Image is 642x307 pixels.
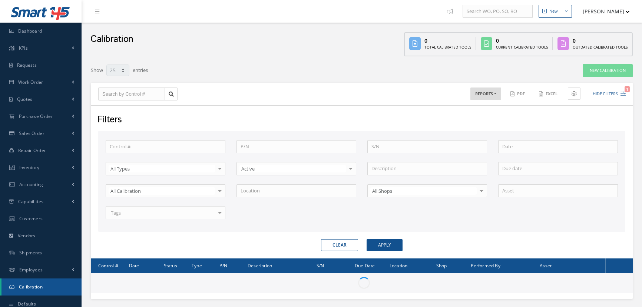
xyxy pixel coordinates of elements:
span: Accounting [19,181,43,188]
input: Control # [106,140,225,153]
button: REPORTS [470,88,501,100]
span: Due Date [355,262,375,269]
label: entries [133,64,148,74]
span: All Types [109,165,215,172]
span: Repair Order [18,147,46,153]
input: Date [498,140,618,153]
input: Description [367,162,487,175]
button: Apply [367,239,403,251]
span: KPIs [19,45,28,51]
span: Tags [109,209,121,217]
span: Requests [17,62,37,68]
span: Sales Order [19,130,44,136]
div: 0 [424,37,471,44]
div: New [549,8,558,14]
span: All Calibration [109,187,215,195]
span: Type [192,262,202,269]
span: Shop [436,262,447,269]
span: All Shops [370,187,477,195]
span: Vendors [18,232,36,239]
span: 1 [625,86,630,92]
input: Search by Control # [98,88,165,101]
div: Current Calibrated Tools [496,44,548,50]
div: 0 [573,37,628,44]
span: Performed By [471,262,500,269]
span: Control # [98,262,118,269]
span: Defaults [18,301,36,307]
span: Asset [540,262,552,269]
button: [PERSON_NAME] [576,4,630,19]
span: Quotes [17,96,33,102]
button: Clear [321,239,358,251]
label: Show [91,64,103,74]
button: New [539,5,572,18]
input: Due date [498,162,618,175]
span: Purchase Order [19,113,53,119]
span: Status [164,262,177,269]
input: Asset [498,184,618,198]
span: S/N [317,262,324,269]
h2: Calibration [90,34,133,45]
span: Customers [19,215,43,222]
input: S/N [367,140,487,153]
span: Active [239,165,346,172]
div: 0 [496,37,548,44]
div: Outdated Calibrated Tools [573,44,628,50]
span: Description [248,262,272,269]
div: Total Calibrated Tools [424,44,471,50]
span: Work Order [18,79,43,85]
a: New Calibration [583,64,633,77]
input: Search WO, PO, SO, RO [463,5,533,18]
input: P/N [236,140,356,153]
span: Calibration [19,284,43,290]
button: PDF [507,88,530,100]
span: Date [129,262,139,269]
span: Location [390,262,408,269]
button: Excel [535,88,562,100]
span: Shipments [19,250,42,256]
span: Employees [19,267,43,273]
button: Hide Filters1 [586,88,626,100]
a: Calibration [1,278,82,296]
span: Capabilities [18,198,44,205]
span: Dashboard [18,28,42,34]
span: P/N [219,262,227,269]
div: Filters [92,113,630,127]
input: Location [236,184,356,198]
span: Inventory [19,164,40,171]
